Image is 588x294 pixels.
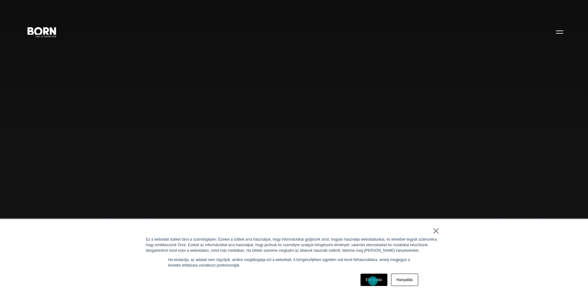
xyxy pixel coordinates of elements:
[432,228,440,234] a: ×
[361,274,387,286] a: Elfogadás
[366,278,382,282] font: Elfogadás
[391,274,418,286] a: Hanyatlás
[396,278,413,282] font: Hanyatlás
[552,25,567,38] button: Nyitott
[146,237,438,253] font: Ez a weboldal sütiket tárol a számítógépén. Ezeket a sütiket arra használjuk, hogy információkat ...
[432,224,440,238] font: ×
[168,258,410,267] font: Ha elutasítja, az adatait nem rögzítjük, amikor meglátogatja ezt a weboldalt. A böngészőjében egy...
